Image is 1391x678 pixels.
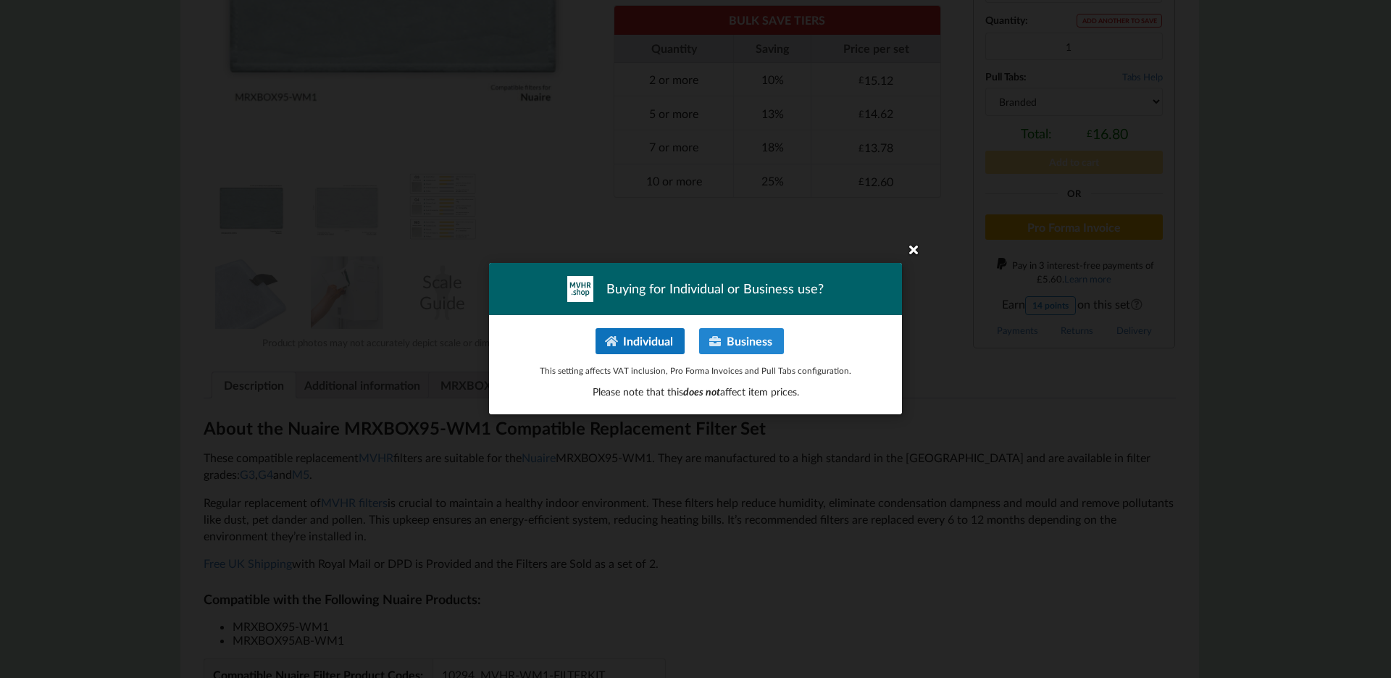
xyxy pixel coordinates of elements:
[606,280,824,298] span: Buying for Individual or Business use?
[683,386,720,398] span: does not
[504,364,887,377] p: This setting affects VAT inclusion, Pro Forma Invoices and Pull Tabs configuration.
[504,385,887,400] p: Please note that this affect item prices.
[567,276,593,302] img: mvhr-inverted.png
[596,328,685,354] button: Individual
[699,328,784,354] button: Business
